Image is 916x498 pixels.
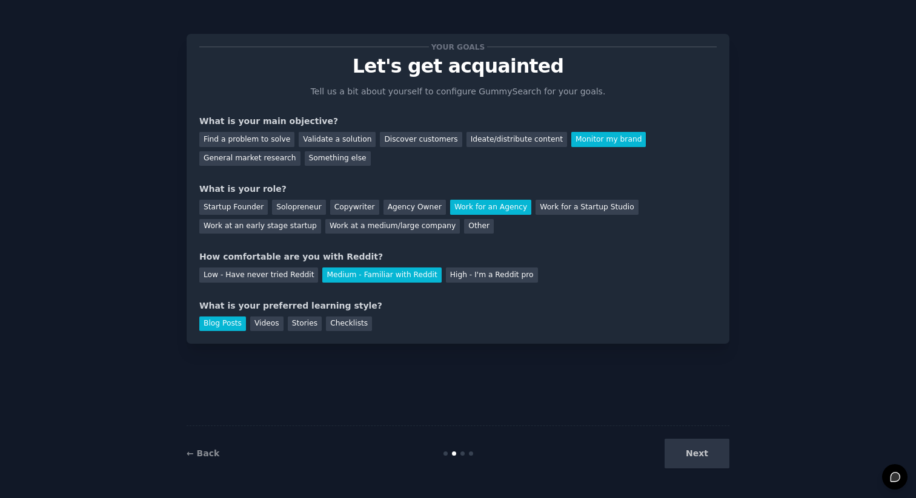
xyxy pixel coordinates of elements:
[322,267,441,283] div: Medium - Familiar with Reddit
[199,316,246,332] div: Blog Posts
[326,316,372,332] div: Checklists
[305,85,611,98] p: Tell us a bit about yourself to configure GummySearch for your goals.
[383,200,446,215] div: Agency Owner
[464,219,494,234] div: Other
[199,151,300,166] div: General market research
[330,200,379,215] div: Copywriter
[199,183,717,195] div: What is your role?
[466,132,567,147] div: Ideate/distribute content
[380,132,462,147] div: Discover customers
[450,200,531,215] div: Work for an Agency
[299,132,376,147] div: Validate a solution
[187,448,219,458] a: ← Back
[325,219,460,234] div: Work at a medium/large company
[199,251,717,263] div: How comfortable are you with Reddit?
[305,151,371,166] div: Something else
[429,41,487,53] span: Your goals
[199,219,321,234] div: Work at an early stage startup
[199,115,717,128] div: What is your main objective?
[250,316,284,332] div: Videos
[446,267,538,283] div: High - I'm a Reddit pro
[199,267,318,283] div: Low - Have never tried Reddit
[272,200,325,215] div: Solopreneur
[199,132,294,147] div: Find a problem to solve
[199,56,717,77] p: Let's get acquainted
[199,200,268,215] div: Startup Founder
[536,200,638,215] div: Work for a Startup Studio
[571,132,646,147] div: Monitor my brand
[199,300,717,312] div: What is your preferred learning style?
[288,316,322,332] div: Stories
